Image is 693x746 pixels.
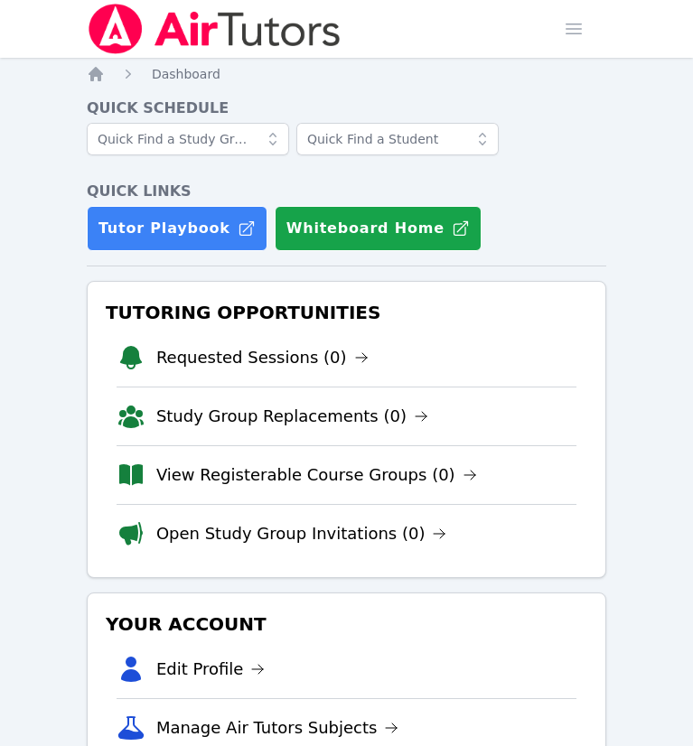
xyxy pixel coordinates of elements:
nav: Breadcrumb [87,65,606,83]
button: Whiteboard Home [275,206,482,251]
a: Dashboard [152,65,220,83]
a: Open Study Group Invitations (0) [156,521,447,546]
a: Requested Sessions (0) [156,345,369,370]
h4: Quick Links [87,181,606,202]
h3: Tutoring Opportunities [102,296,591,329]
h3: Your Account [102,608,591,640]
input: Quick Find a Study Group [87,123,289,155]
a: Manage Air Tutors Subjects [156,715,399,741]
img: Air Tutors [87,4,342,54]
span: Dashboard [152,67,220,81]
a: View Registerable Course Groups (0) [156,462,477,488]
a: Tutor Playbook [87,206,267,251]
input: Quick Find a Student [296,123,499,155]
a: Edit Profile [156,657,266,682]
a: Study Group Replacements (0) [156,404,428,429]
h4: Quick Schedule [87,98,606,119]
